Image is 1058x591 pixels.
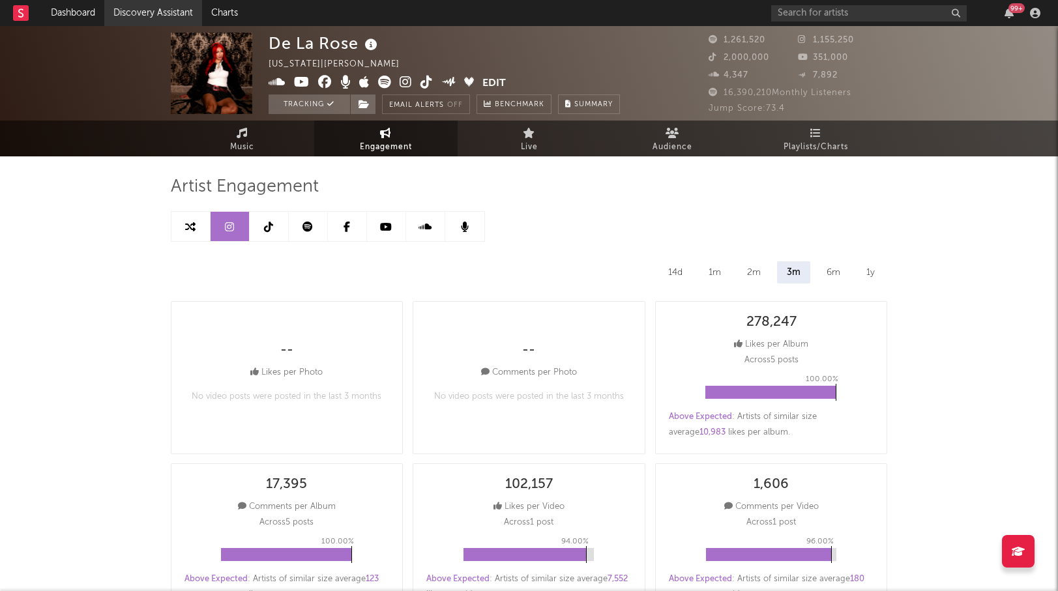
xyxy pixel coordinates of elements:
[269,33,381,54] div: De La Rose
[806,534,834,549] p: 96.00 %
[709,89,851,97] span: 16,390,210 Monthly Listeners
[709,53,769,62] span: 2,000,000
[482,76,506,92] button: Edit
[447,102,463,109] em: Off
[746,315,797,330] div: 278,247
[269,94,350,114] button: Tracking
[798,53,848,62] span: 351,000
[784,139,848,155] span: Playlists/Charts
[171,179,319,195] span: Artist Engagement
[608,575,628,583] span: 7,552
[699,261,731,283] div: 1m
[269,57,415,72] div: [US_STATE] | [PERSON_NAME]
[481,365,577,381] div: Comments per Photo
[574,101,613,108] span: Summary
[744,353,799,368] p: Across 5 posts
[561,534,589,549] p: 94.00 %
[321,534,354,549] p: 100.00 %
[669,409,874,440] div: : Artists of similar size average likes per album .
[314,121,458,156] a: Engagement
[806,371,838,387] p: 100.00 %
[744,121,888,156] a: Playlists/Charts
[171,121,314,156] a: Music
[737,261,771,283] div: 2m
[259,515,314,530] p: Across 5 posts
[250,365,323,381] div: Likes per Photo
[699,428,726,437] span: 10,983
[777,261,810,283] div: 3m
[709,71,748,79] span: 4,347
[366,575,379,583] span: 123
[360,139,412,155] span: Engagement
[724,499,819,515] div: Comments per Video
[857,261,885,283] div: 1y
[184,575,248,583] span: Above Expected
[601,121,744,156] a: Audience
[798,71,838,79] span: 7,892
[230,139,254,155] span: Music
[850,575,864,583] span: 180
[505,477,553,493] div: 102,157
[746,515,796,530] p: Across 1 post
[238,499,336,515] div: Comments per Album
[477,94,551,114] a: Benchmark
[266,477,307,493] div: 17,395
[426,575,490,583] span: Above Expected
[653,139,692,155] span: Audience
[522,343,535,358] div: --
[504,515,553,530] p: Across 1 post
[382,94,470,114] button: Email AlertsOff
[493,499,565,515] div: Likes per Video
[458,121,601,156] a: Live
[192,389,381,405] p: No video posts were posted in the last 3 months
[280,343,293,358] div: --
[495,97,544,113] span: Benchmark
[1005,8,1014,18] button: 99+
[709,104,785,113] span: Jump Score: 73.4
[658,261,692,283] div: 14d
[734,337,808,353] div: Likes per Album
[669,412,732,421] span: Above Expected
[817,261,850,283] div: 6m
[771,5,967,22] input: Search for artists
[1008,3,1025,13] div: 99 +
[798,36,854,44] span: 1,155,250
[754,477,789,493] div: 1,606
[558,94,620,114] button: Summary
[434,389,624,405] p: No video posts were posted in the last 3 months
[669,575,732,583] span: Above Expected
[521,139,538,155] span: Live
[709,36,765,44] span: 1,261,520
